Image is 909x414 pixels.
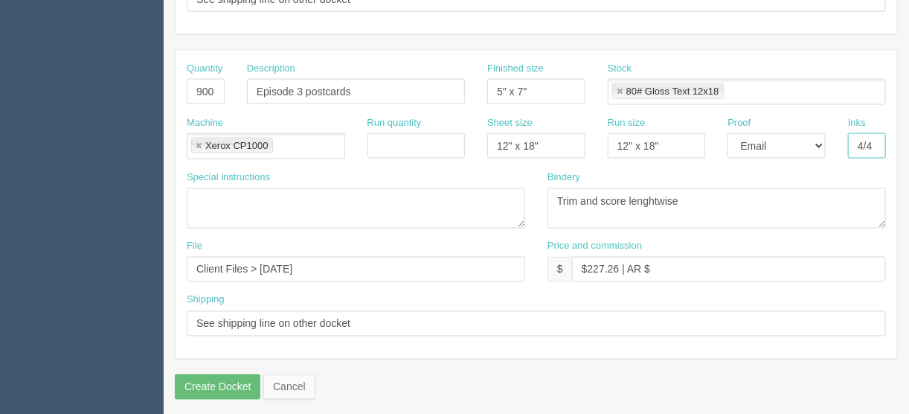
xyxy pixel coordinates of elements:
textarea: Trim and Fold [547,188,886,229]
label: Finished size [487,62,544,76]
label: Description [247,62,295,76]
input: Create Docket [175,375,260,400]
label: Run quantity [367,116,422,130]
label: Quantity [187,62,222,76]
label: File [187,240,202,254]
label: Price and commission [547,240,642,254]
label: Proof [727,116,751,130]
label: Machine [187,116,223,130]
label: Shipping [187,293,225,308]
label: Bindery [547,171,580,185]
a: Cancel [263,375,315,400]
label: Stock [608,62,632,76]
div: $ [547,257,572,282]
label: Special instructions [187,171,270,185]
label: Sheet size [487,116,533,130]
span: translation missing: en.helpers.links.cancel [273,381,306,393]
label: Run size [608,116,646,130]
div: Xerox CP1000 [205,141,269,150]
div: 80# Gloss Text 12x18 [626,86,719,96]
label: Inks [848,116,866,130]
